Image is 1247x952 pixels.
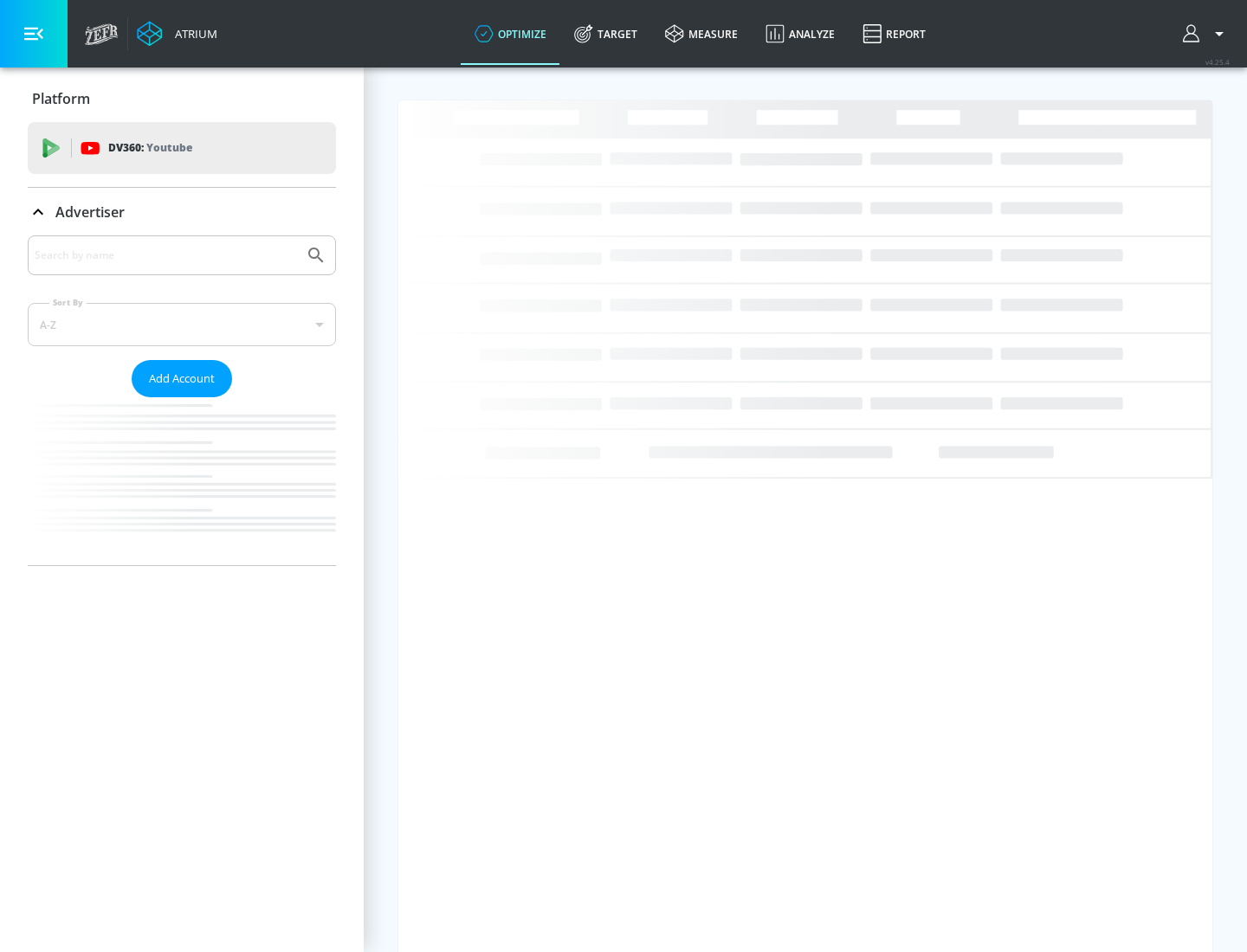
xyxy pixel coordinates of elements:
[560,3,651,65] a: Target
[132,360,232,397] button: Add Account
[146,138,192,157] p: Youtube
[28,188,336,236] div: Advertiser
[137,21,217,47] a: Atrium
[32,89,90,108] p: Platform
[28,74,336,123] div: Platform
[28,303,336,346] div: A-Z
[1205,57,1230,67] span: v 4.25.4
[168,26,217,42] div: Atrium
[28,397,336,565] nav: list of Advertiser
[752,3,849,65] a: Analyze
[35,244,297,267] input: Search by name
[461,3,560,65] a: optimize
[49,297,87,308] label: Sort By
[108,138,192,158] p: DV360:
[849,3,940,65] a: Report
[28,122,336,174] div: DV360: Youtube
[28,235,336,565] div: Advertiser
[149,369,215,389] span: Add Account
[55,203,125,222] p: Advertiser
[651,3,752,65] a: measure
